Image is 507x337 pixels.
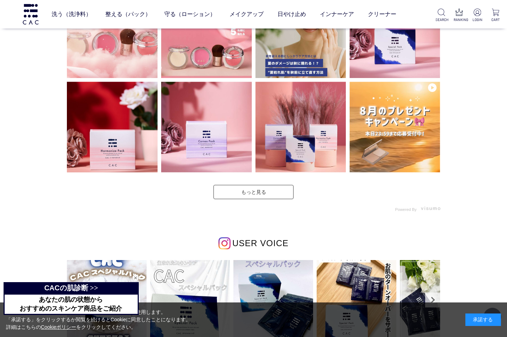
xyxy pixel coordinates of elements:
a: 日やけ止め [278,4,306,24]
div: 承諾する [465,313,501,326]
img: Photo by cac_cosme.official [161,82,252,172]
a: 洗う（洗浄料） [52,4,91,24]
p: LOGIN [472,17,484,22]
span: Powered By [395,207,417,212]
a: メイクアップ [229,4,264,24]
a: クリーナー [368,4,396,24]
img: Photo by cac_cosme.official [349,82,440,172]
a: Next [425,292,440,307]
a: 守る（ローション） [164,4,216,24]
p: SEARCH [435,17,447,22]
a: CART [490,9,501,22]
a: インナーケア [320,4,354,24]
img: インスタグラムのロゴ [218,237,231,249]
img: visumo [421,206,440,210]
img: Photo by cac_cosme.official [255,82,346,172]
a: SEARCH [435,9,447,22]
div: 当サイトでは、お客様へのサービス向上のためにCookieを使用します。 「承諾する」をクリックするか閲覧を続けるとCookieに同意したことになります。 詳細はこちらの をクリックしてください。 [6,309,191,331]
span: USER VOICE [232,238,289,248]
a: もっと見る [213,185,294,199]
a: 整える（パック） [105,4,151,24]
a: RANKING [454,9,465,22]
p: CART [490,17,501,22]
img: logo [22,4,39,24]
p: RANKING [454,17,465,22]
a: LOGIN [472,9,484,22]
a: Cookieポリシー [41,324,76,330]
